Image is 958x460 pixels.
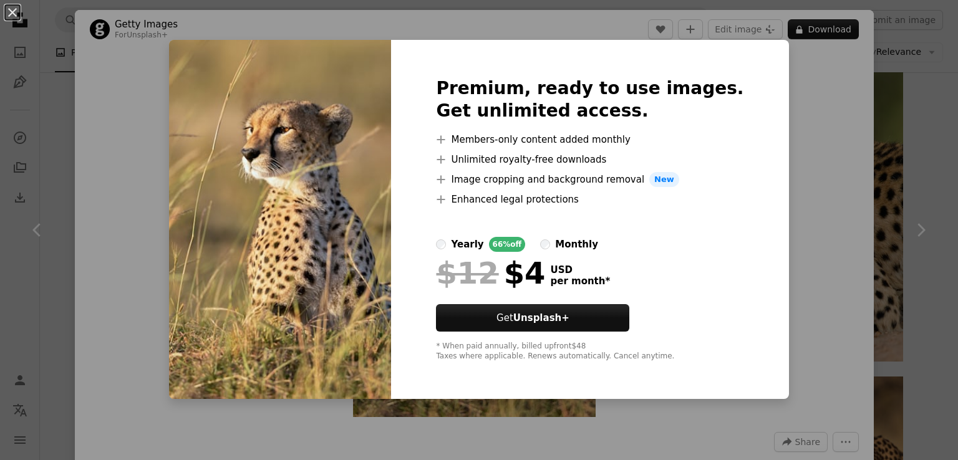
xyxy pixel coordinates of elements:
[451,237,483,252] div: yearly
[649,172,679,187] span: New
[436,239,446,249] input: yearly66%off
[436,152,743,167] li: Unlimited royalty-free downloads
[513,312,569,323] strong: Unsplash+
[436,257,498,289] span: $12
[540,239,550,249] input: monthly
[436,192,743,207] li: Enhanced legal protections
[436,304,629,332] button: GetUnsplash+
[555,237,598,252] div: monthly
[436,172,743,187] li: Image cropping and background removal
[436,132,743,147] li: Members-only content added monthly
[436,77,743,122] h2: Premium, ready to use images. Get unlimited access.
[436,342,743,362] div: * When paid annually, billed upfront $48 Taxes where applicable. Renews automatically. Cancel any...
[489,237,526,252] div: 66% off
[169,40,391,399] img: premium_photo-1661826792893-5b300391d34f
[550,264,610,276] span: USD
[436,257,545,289] div: $4
[550,276,610,287] span: per month *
